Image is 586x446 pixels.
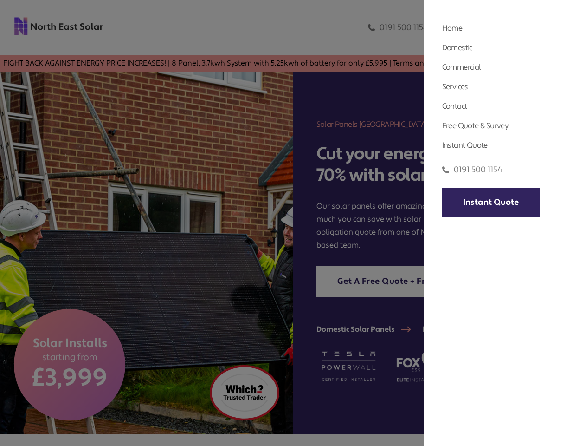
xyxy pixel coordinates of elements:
a: Free Quote & Survey [442,121,509,131]
img: phone icon [442,164,449,175]
a: Domestic [442,43,472,52]
a: Commercial [442,62,481,72]
a: Services [442,82,468,92]
a: Contact [442,101,467,111]
a: Instant Quote [442,188,540,217]
a: Home [442,23,463,33]
img: close icon [574,18,574,19]
a: 0191 500 1154 [442,164,502,175]
a: Instant Quote [442,140,488,150]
